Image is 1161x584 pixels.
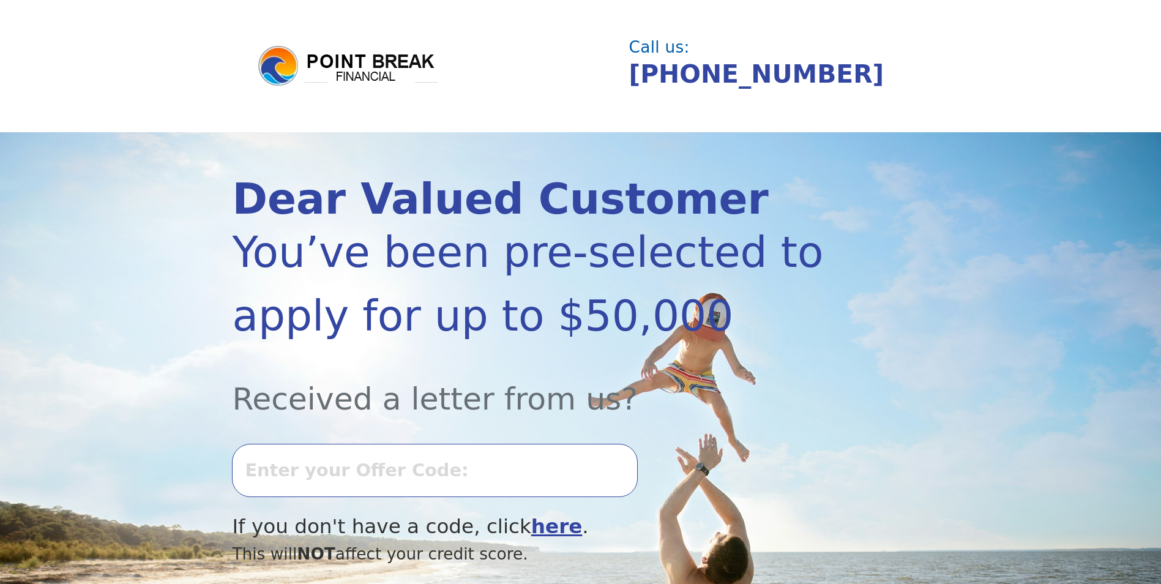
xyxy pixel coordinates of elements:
a: here [531,515,583,538]
div: Call us: [629,39,919,55]
div: If you don't have a code, click . [232,512,824,542]
span: NOT [297,544,335,563]
input: Enter your Offer Code: [232,444,637,496]
div: Received a letter from us? [232,348,824,422]
div: You’ve been pre-selected to apply for up to $50,000 [232,220,824,348]
div: This will affect your credit score. [232,542,824,566]
a: [PHONE_NUMBER] [629,59,884,89]
img: logo.png [256,44,440,88]
div: Dear Valued Customer [232,178,824,220]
